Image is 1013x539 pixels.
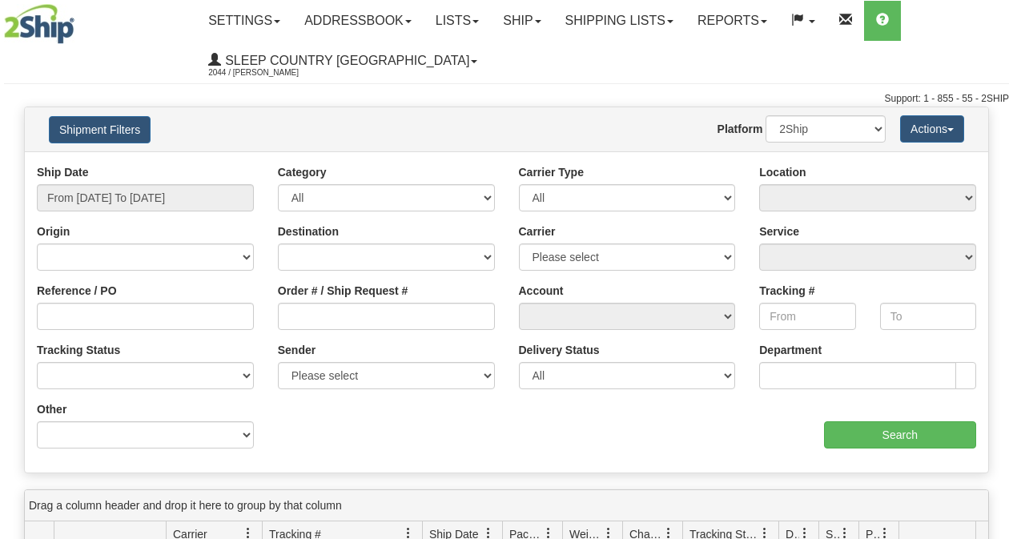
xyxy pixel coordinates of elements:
[25,490,988,521] div: grid grouping header
[37,401,66,417] label: Other
[4,4,74,44] img: logo2044.jpg
[196,41,489,81] a: Sleep Country [GEOGRAPHIC_DATA] 2044 / [PERSON_NAME]
[718,121,763,137] label: Platform
[976,187,1011,351] iframe: chat widget
[4,92,1009,106] div: Support: 1 - 855 - 55 - 2SHIP
[37,342,120,358] label: Tracking Status
[49,116,151,143] button: Shipment Filters
[519,223,556,239] label: Carrier
[278,283,408,299] label: Order # / Ship Request #
[208,65,328,81] span: 2044 / [PERSON_NAME]
[519,342,600,358] label: Delivery Status
[278,342,316,358] label: Sender
[900,115,964,143] button: Actions
[278,164,327,180] label: Category
[824,421,977,448] input: Search
[519,164,584,180] label: Carrier Type
[759,164,806,180] label: Location
[519,283,564,299] label: Account
[424,1,491,41] a: Lists
[37,164,89,180] label: Ship Date
[759,342,822,358] label: Department
[759,283,814,299] label: Tracking #
[491,1,553,41] a: Ship
[759,303,855,330] input: From
[278,223,339,239] label: Destination
[37,223,70,239] label: Origin
[196,1,292,41] a: Settings
[759,223,799,239] label: Service
[685,1,779,41] a: Reports
[292,1,424,41] a: Addressbook
[37,283,117,299] label: Reference / PO
[553,1,685,41] a: Shipping lists
[221,54,469,67] span: Sleep Country [GEOGRAPHIC_DATA]
[880,303,976,330] input: To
